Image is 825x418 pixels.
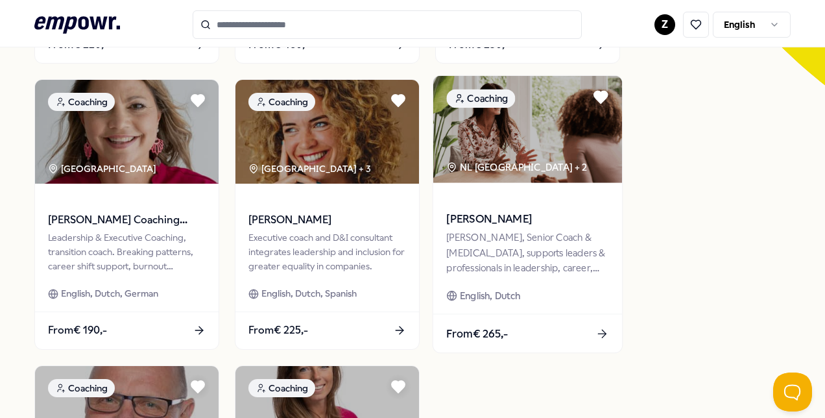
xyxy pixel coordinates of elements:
a: package imageCoachingNL [GEOGRAPHIC_DATA] + 2[PERSON_NAME][PERSON_NAME], Senior Coach & [MEDICAL_... [433,75,623,354]
img: package image [235,80,419,184]
div: [PERSON_NAME], Senior Coach & [MEDICAL_DATA], supports leaders & professionals in leadership, car... [446,230,608,275]
span: [PERSON_NAME] Coaching Facilitation Teams [48,212,206,228]
div: Leadership & Executive Coaching, transition coach. Breaking patterns, career shift support, burno... [48,230,206,274]
span: From € 265,- [446,325,508,342]
div: Coaching [248,93,315,111]
span: English, Dutch, German [61,286,158,301]
a: package imageCoaching[GEOGRAPHIC_DATA] [PERSON_NAME] Coaching Facilitation TeamsLeadership & Exec... [34,79,219,349]
div: Coaching [446,90,515,108]
iframe: Help Scout Beacon - Open [773,373,812,412]
div: [GEOGRAPHIC_DATA] + 3 [248,162,371,176]
button: Z [654,14,675,35]
img: package image [433,76,622,183]
div: NL [GEOGRAPHIC_DATA] + 2 [446,160,587,175]
span: From € 225,- [248,322,308,339]
div: Coaching [48,93,115,111]
span: From € 190,- [48,322,107,339]
span: English, Dutch [460,289,521,304]
div: Executive coach and D&I consultant integrates leadership and inclusion for greater equality in co... [248,230,406,274]
span: English, Dutch, Spanish [261,286,357,301]
img: package image [35,80,219,184]
div: Coaching [48,379,115,397]
span: [PERSON_NAME] [446,211,608,228]
span: [PERSON_NAME] [248,212,406,228]
input: Search for products, categories or subcategories [193,10,582,39]
div: [GEOGRAPHIC_DATA] [48,162,158,176]
div: Coaching [248,379,315,397]
a: package imageCoaching[GEOGRAPHIC_DATA] + 3[PERSON_NAME]Executive coach and D&I consultant integra... [235,79,420,349]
